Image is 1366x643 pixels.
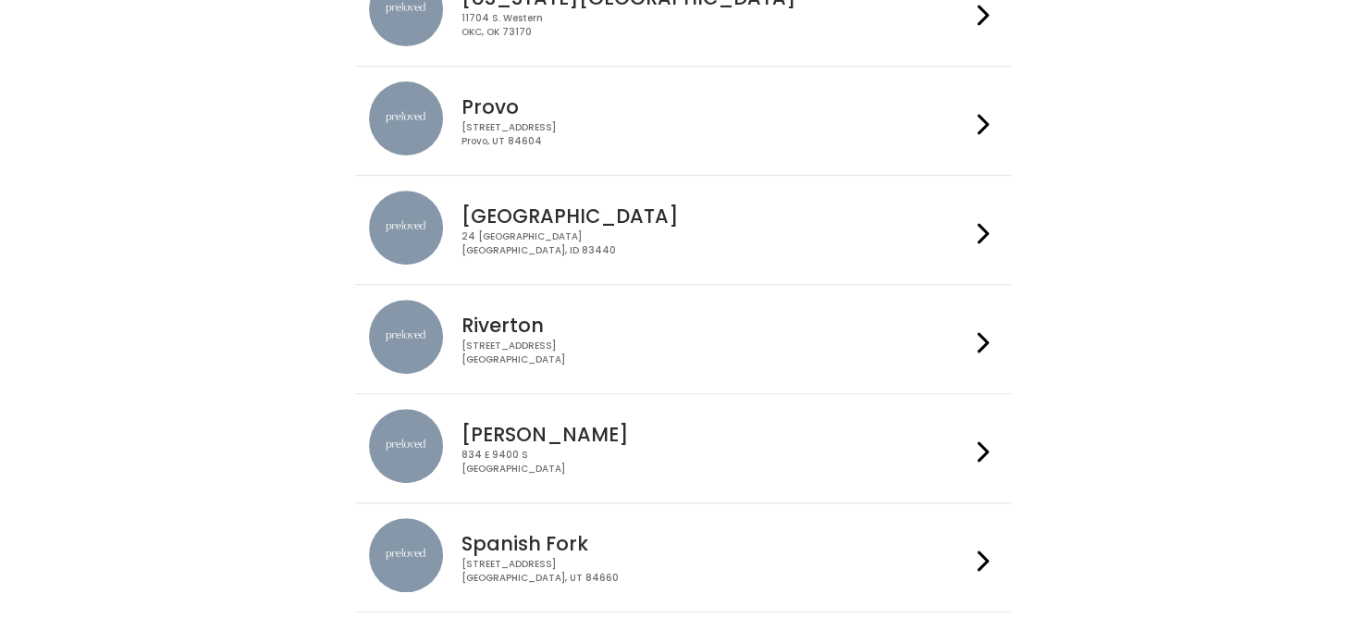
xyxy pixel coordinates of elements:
h4: [GEOGRAPHIC_DATA] [461,205,970,227]
img: preloved location [369,81,443,155]
img: preloved location [369,518,443,592]
h4: Provo [461,96,970,117]
a: preloved location Spanish Fork [STREET_ADDRESS][GEOGRAPHIC_DATA], UT 84660 [369,518,997,597]
div: [STREET_ADDRESS] [GEOGRAPHIC_DATA] [461,340,970,366]
img: preloved location [369,409,443,483]
h4: Riverton [461,315,970,336]
div: [STREET_ADDRESS] [GEOGRAPHIC_DATA], UT 84660 [461,558,970,585]
img: preloved location [369,300,443,374]
img: preloved location [369,191,443,265]
a: preloved location Provo [STREET_ADDRESS]Provo, UT 84604 [369,81,997,160]
h4: [PERSON_NAME] [461,424,970,445]
a: preloved location [PERSON_NAME] 834 E 9400 S[GEOGRAPHIC_DATA] [369,409,997,488]
h4: Spanish Fork [461,533,970,554]
div: [STREET_ADDRESS] Provo, UT 84604 [461,121,970,148]
a: preloved location [GEOGRAPHIC_DATA] 24 [GEOGRAPHIC_DATA][GEOGRAPHIC_DATA], ID 83440 [369,191,997,269]
div: 834 E 9400 S [GEOGRAPHIC_DATA] [461,449,970,476]
div: 11704 S. Western OKC, OK 73170 [461,12,970,39]
a: preloved location Riverton [STREET_ADDRESS][GEOGRAPHIC_DATA] [369,300,997,378]
div: 24 [GEOGRAPHIC_DATA] [GEOGRAPHIC_DATA], ID 83440 [461,230,970,257]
